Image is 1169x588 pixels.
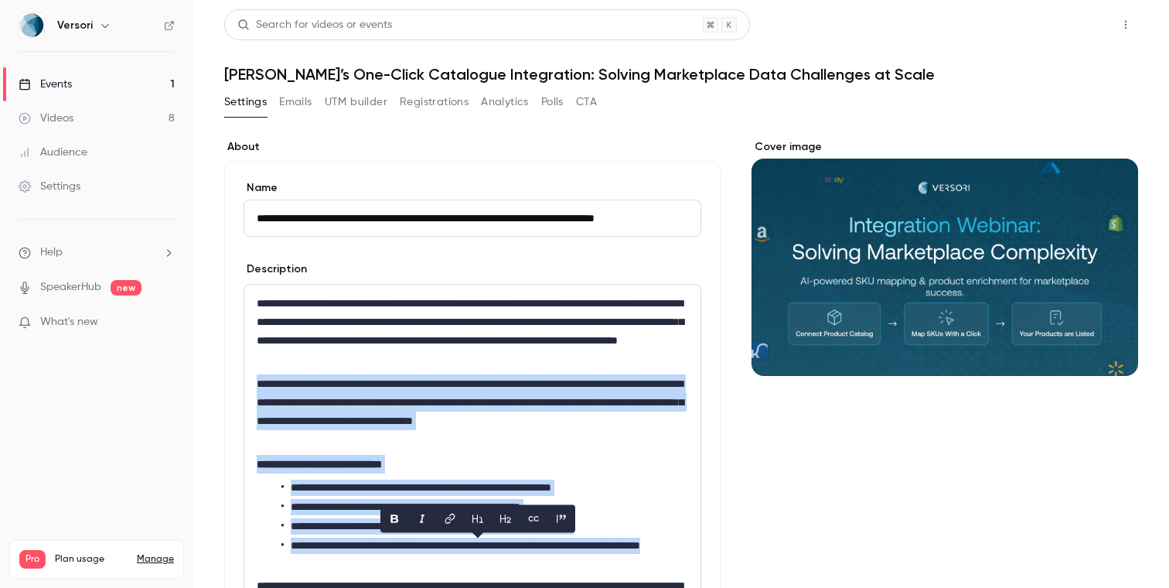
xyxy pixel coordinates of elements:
[382,507,407,532] button: bold
[55,553,128,566] span: Plan usage
[1040,9,1101,40] button: Share
[400,90,469,115] button: Registrations
[19,145,87,160] div: Audience
[438,507,462,532] button: link
[576,90,597,115] button: CTA
[40,244,63,261] span: Help
[244,262,307,277] label: Description
[751,139,1138,155] label: Cover image
[224,65,1138,84] h1: [PERSON_NAME]’s One-Click Catalogue Integration: Solving Marketplace Data Challenges at Scale
[237,17,392,33] div: Search for videos or events
[244,180,701,196] label: Name
[40,279,101,296] a: SpeakerHub
[19,13,44,38] img: Versori
[549,507,574,532] button: blockquote
[57,18,93,33] h6: Versori
[325,90,387,115] button: UTM builder
[19,244,175,261] li: help-dropdown-opener
[224,139,721,155] label: About
[19,111,73,126] div: Videos
[111,280,141,296] span: new
[40,314,98,330] span: What's new
[541,90,564,115] button: Polls
[19,550,46,569] span: Pro
[224,90,267,115] button: Settings
[481,90,529,115] button: Analytics
[156,316,175,330] iframe: Noticeable Trigger
[137,553,174,566] a: Manage
[19,77,72,92] div: Events
[410,507,435,532] button: italic
[19,179,80,194] div: Settings
[279,90,312,115] button: Emails
[751,139,1138,376] section: Cover image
